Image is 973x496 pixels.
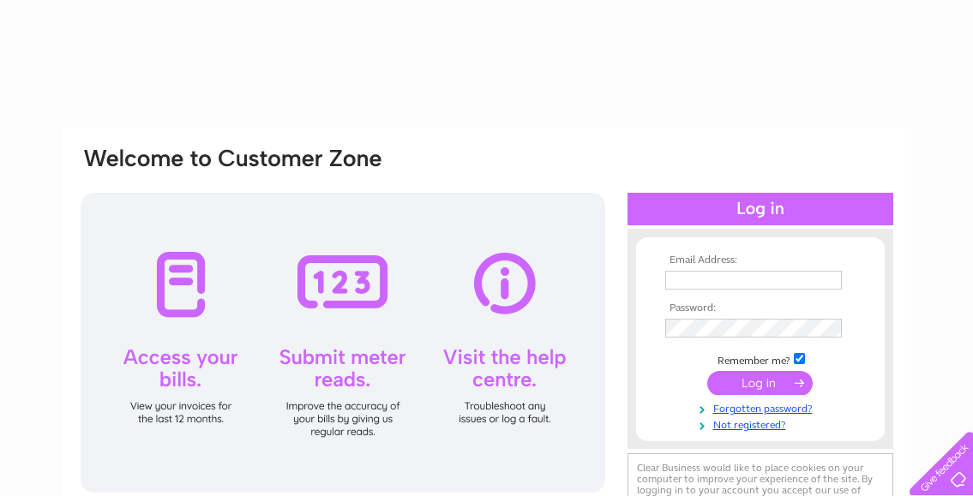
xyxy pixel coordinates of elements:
[661,350,860,368] td: Remember me?
[661,254,860,266] th: Email Address:
[661,302,860,314] th: Password:
[665,415,860,432] a: Not registered?
[665,399,860,415] a: Forgotten password?
[707,371,813,395] input: Submit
